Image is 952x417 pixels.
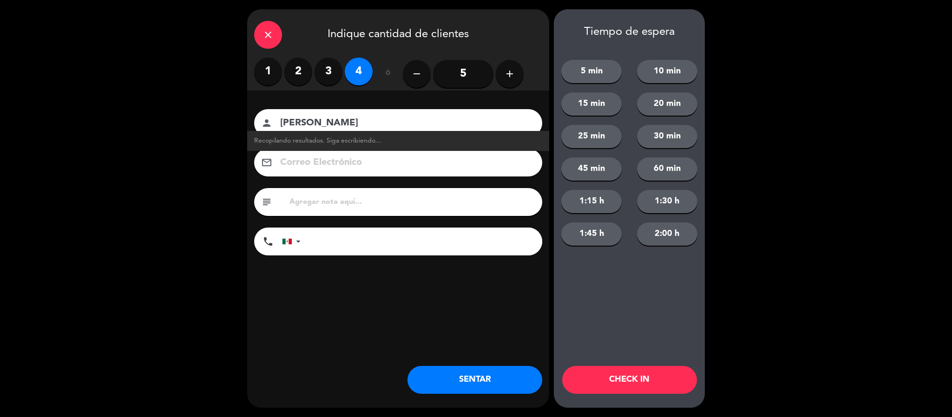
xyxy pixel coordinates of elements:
div: ó [373,58,403,90]
button: 30 min [637,125,697,148]
span: Recopilando resultados. Siga escribiendo... [254,136,381,146]
button: CHECK IN [562,366,697,394]
label: 1 [254,58,282,85]
i: add [504,68,515,79]
input: Correo Electrónico [279,155,530,171]
button: 45 min [561,157,622,181]
i: subject [261,196,272,208]
button: 10 min [637,60,697,83]
button: SENTAR [407,366,542,394]
i: phone [263,236,274,247]
button: 1:15 h [561,190,622,213]
button: 25 min [561,125,622,148]
button: 2:00 h [637,222,697,246]
button: 5 min [561,60,622,83]
i: close [263,29,274,40]
i: remove [411,68,422,79]
label: 2 [284,58,312,85]
i: email [261,157,272,168]
div: Indique cantidad de clientes [247,9,549,58]
button: remove [403,60,431,88]
button: 1:45 h [561,222,622,246]
div: Mexico (México): +52 [282,228,304,255]
button: 1:30 h [637,190,697,213]
div: Tiempo de espera [554,26,705,39]
label: 4 [345,58,373,85]
label: 3 [315,58,342,85]
i: person [261,117,272,129]
button: 15 min [561,92,622,116]
input: Nombre del cliente [279,115,530,131]
button: 60 min [637,157,697,181]
button: 20 min [637,92,697,116]
input: Agregar nota aquí... [289,195,535,208]
button: add [496,60,524,88]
